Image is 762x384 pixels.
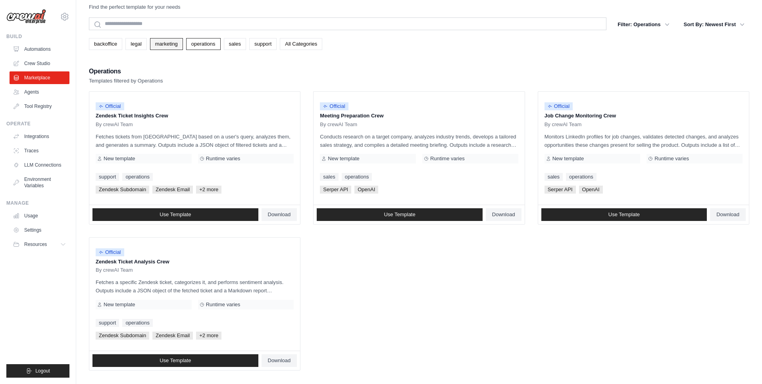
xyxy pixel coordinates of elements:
[6,121,69,127] div: Operate
[96,248,124,256] span: Official
[160,211,191,218] span: Use Template
[89,66,163,77] h2: Operations
[122,319,153,327] a: operations
[545,112,743,120] p: Job Change Monitoring Crew
[280,38,322,50] a: All Categories
[96,258,294,266] p: Zendesk Ticket Analysis Crew
[96,278,294,295] p: Fetches a specific Zendesk ticket, categorizes it, and performs sentiment analysis. Outputs inclu...
[10,144,69,157] a: Traces
[679,17,749,32] button: Sort By: Newest First
[268,357,291,364] span: Download
[716,211,739,218] span: Download
[96,121,133,128] span: By crewAI Team
[96,319,119,327] a: support
[566,173,597,181] a: operations
[10,100,69,113] a: Tool Registry
[545,173,563,181] a: sales
[196,332,221,340] span: +2 more
[206,156,241,162] span: Runtime varies
[10,224,69,236] a: Settings
[6,200,69,206] div: Manage
[545,186,576,194] span: Serper API
[320,132,518,149] p: Conducts research on a target company, analyzes industry trends, develops a tailored sales strate...
[654,156,689,162] span: Runtime varies
[152,332,193,340] span: Zendesk Email
[10,130,69,143] a: Integrations
[96,173,119,181] a: support
[545,132,743,149] p: Monitors LinkedIn profiles for job changes, validates detected changes, and analyzes opportunitie...
[122,173,153,181] a: operations
[6,364,69,378] button: Logout
[320,173,338,181] a: sales
[710,208,746,221] a: Download
[608,211,640,218] span: Use Template
[152,186,193,194] span: Zendesk Email
[10,43,69,56] a: Automations
[92,354,258,367] a: Use Template
[150,38,183,50] a: marketing
[545,102,573,110] span: Official
[96,186,149,194] span: Zendesk Subdomain
[384,211,415,218] span: Use Template
[6,33,69,40] div: Build
[6,9,46,24] img: Logo
[206,301,241,308] span: Runtime varies
[10,209,69,222] a: Usage
[317,208,483,221] a: Use Template
[96,132,294,149] p: Fetches tickets from [GEOGRAPHIC_DATA] based on a user's query, analyzes them, and generates a su...
[10,57,69,70] a: Crew Studio
[10,238,69,251] button: Resources
[89,77,163,85] p: Templates filtered by Operations
[196,186,221,194] span: +2 more
[96,332,149,340] span: Zendesk Subdomain
[492,211,515,218] span: Download
[579,186,603,194] span: OpenAI
[552,156,584,162] span: New template
[262,354,297,367] a: Download
[320,102,348,110] span: Official
[104,156,135,162] span: New template
[96,267,133,273] span: By crewAI Team
[541,208,707,221] a: Use Template
[320,112,518,120] p: Meeting Preparation Crew
[10,173,69,192] a: Environment Variables
[96,102,124,110] span: Official
[613,17,674,32] button: Filter: Operations
[342,173,372,181] a: operations
[96,112,294,120] p: Zendesk Ticket Insights Crew
[486,208,521,221] a: Download
[430,156,465,162] span: Runtime varies
[24,241,47,248] span: Resources
[92,208,258,221] a: Use Template
[10,86,69,98] a: Agents
[268,211,291,218] span: Download
[186,38,221,50] a: operations
[262,208,297,221] a: Download
[249,38,277,50] a: support
[10,159,69,171] a: LLM Connections
[320,121,357,128] span: By crewAI Team
[89,3,181,11] p: Find the perfect template for your needs
[125,38,146,50] a: legal
[104,301,135,308] span: New template
[10,71,69,84] a: Marketplace
[545,121,582,128] span: By crewAI Team
[89,38,122,50] a: backoffice
[354,186,378,194] span: OpenAI
[160,357,191,364] span: Use Template
[224,38,246,50] a: sales
[35,368,50,374] span: Logout
[320,186,351,194] span: Serper API
[328,156,359,162] span: New template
